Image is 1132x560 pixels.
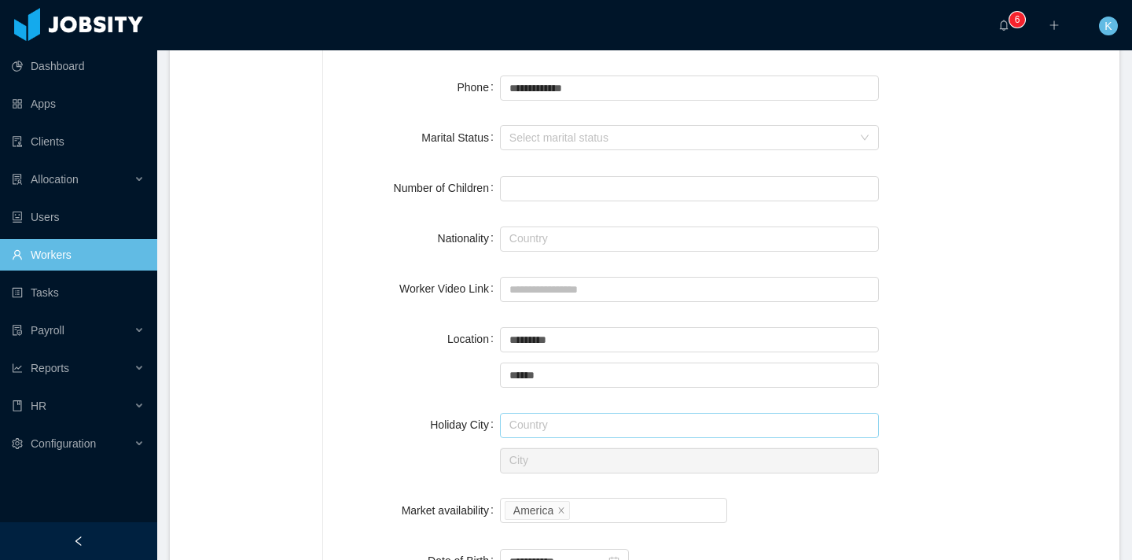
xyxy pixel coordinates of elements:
[430,418,500,431] label: Holiday City
[12,363,23,374] i: icon: line-chart
[573,501,582,520] input: Market availability
[31,400,46,412] span: HR
[31,437,96,450] span: Configuration
[1009,12,1025,28] sup: 6
[860,133,869,144] i: icon: down
[500,277,880,302] input: Worker Video Link
[457,81,499,94] label: Phone
[12,239,145,271] a: icon: userWorkers
[31,324,64,337] span: Payroll
[1015,12,1020,28] p: 6
[500,76,880,101] input: Phone
[500,176,880,201] input: Number of Children
[12,438,23,449] i: icon: setting
[12,277,145,308] a: icon: profileTasks
[421,131,499,144] label: Marital Status
[438,232,500,245] label: Nationality
[12,88,145,120] a: icon: appstoreApps
[12,174,23,185] i: icon: solution
[12,50,145,82] a: icon: pie-chartDashboard
[12,400,23,411] i: icon: book
[557,506,565,515] i: icon: close
[402,504,500,517] label: Market availability
[998,20,1009,31] i: icon: bell
[399,282,500,295] label: Worker Video Link
[12,325,23,336] i: icon: file-protect
[509,130,853,146] div: Select marital status
[1104,17,1112,35] span: K
[12,201,145,233] a: icon: robotUsers
[12,126,145,157] a: icon: auditClients
[31,362,69,374] span: Reports
[31,173,79,186] span: Allocation
[394,182,500,194] label: Number of Children
[447,333,500,345] label: Location
[1049,20,1060,31] i: icon: plus
[513,502,553,519] div: America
